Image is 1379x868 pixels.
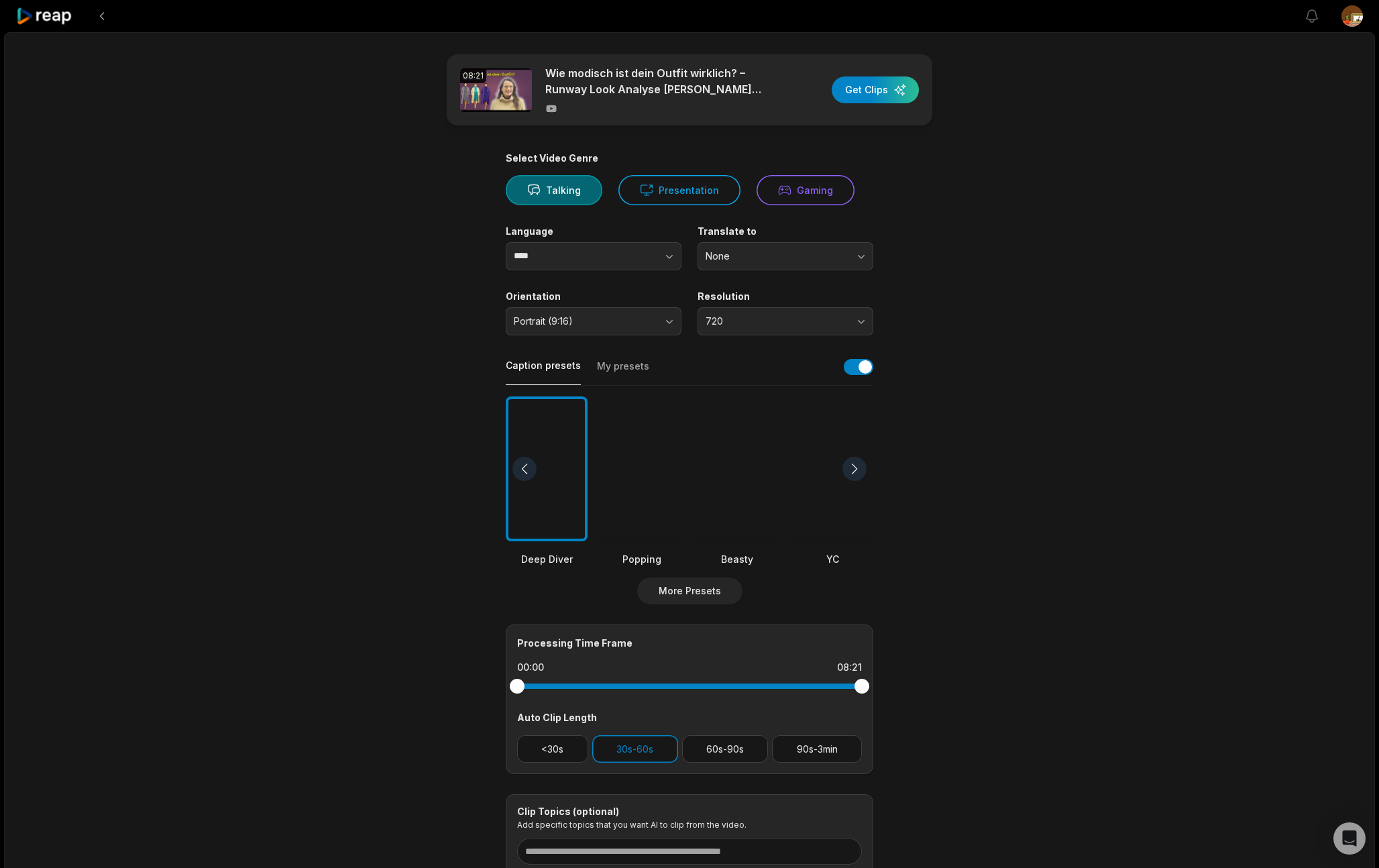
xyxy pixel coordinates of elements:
[506,152,873,164] div: Select Video Genre
[506,307,681,335] button: Portrait (9:16)
[517,735,588,763] button: <30s
[757,175,854,205] button: Gaming
[517,820,862,830] p: Add specific topics that you want AI to clip from the video.
[682,735,769,763] button: 60s-90s
[517,806,862,818] div: Clip Topics (optional)
[506,225,681,237] label: Language
[506,175,602,205] button: Talking
[506,552,588,566] div: Deep Diver
[698,290,873,303] label: Resolution
[597,360,649,385] button: My presets
[1333,822,1366,855] div: Open Intercom Messenger
[514,315,655,327] span: Portrait (9:16)
[772,735,862,763] button: 90s-3min
[506,359,581,385] button: Caption presets
[517,710,862,724] div: Auto Clip Length
[506,290,681,303] label: Orientation
[837,661,862,674] div: 08:21
[706,250,846,262] span: None
[791,552,873,566] div: YC
[545,65,777,97] p: Wie modisch ist dein Outfit wirklich? – Runway Look Analyse [PERSON_NAME] 2025/26
[601,552,683,566] div: Popping
[706,315,846,327] span: 720
[460,68,486,83] div: 08:21
[517,636,862,650] div: Processing Time Frame
[698,242,873,270] button: None
[637,578,742,604] button: More Presets
[696,552,778,566] div: Beasty
[618,175,740,205] button: Presentation
[698,225,873,237] label: Translate to
[517,661,544,674] div: 00:00
[832,76,919,103] button: Get Clips
[698,307,873,335] button: 720
[592,735,678,763] button: 30s-60s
